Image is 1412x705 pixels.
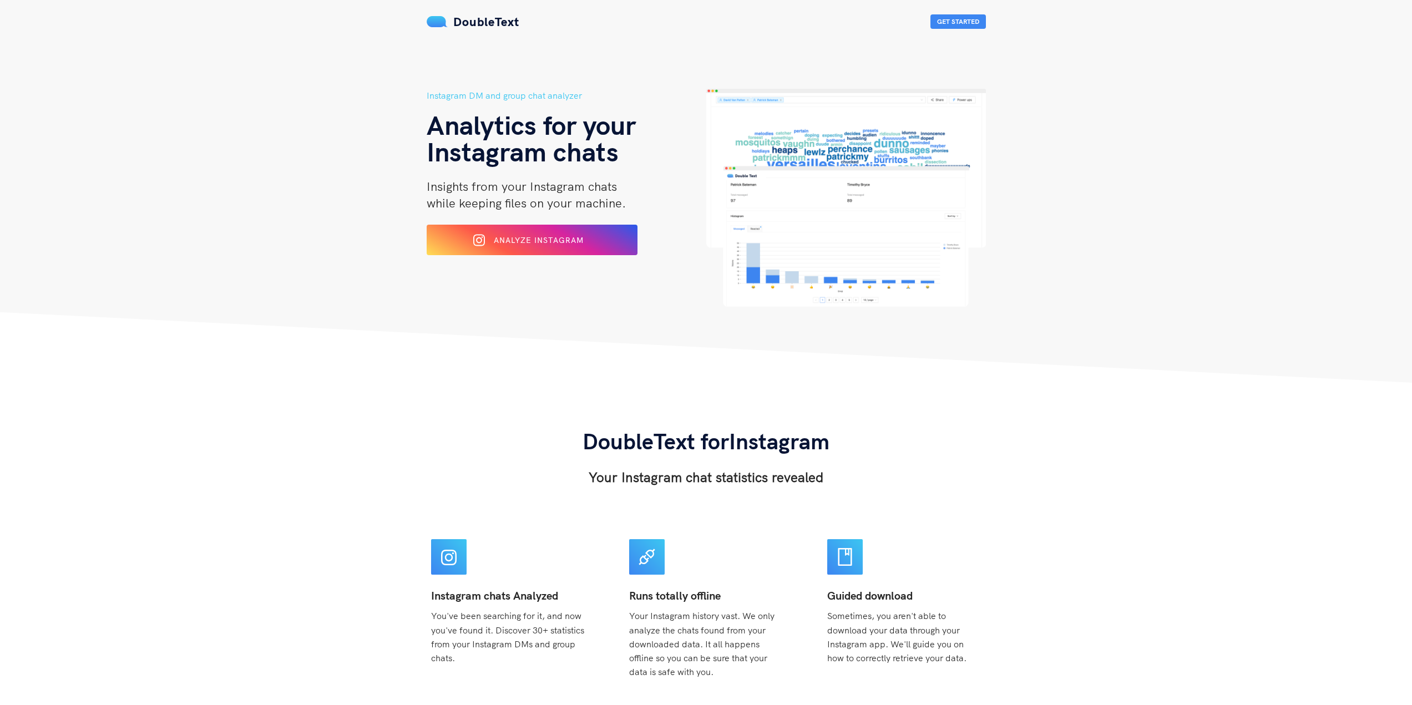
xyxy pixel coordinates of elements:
span: You've been searching for it, and now you've found it. Discover 30+ statistics from your Instagra... [431,610,584,663]
a: DoubleText [427,14,519,29]
span: Insights from your Instagram chats [427,179,617,194]
b: Runs totally offline [629,589,721,602]
a: Analyze Instagram [427,239,637,249]
span: Your Instagram history vast. We only analyze the chats found from your downloaded data. It all ha... [629,610,775,677]
span: while keeping files on your machine. [427,195,626,211]
span: DoubleText [453,14,519,29]
span: Instagram chats [427,135,619,168]
img: mS3x8y1f88AAAAABJRU5ErkJggg== [427,16,448,27]
img: hero [706,89,986,307]
b: Instagram chats Analyzed [431,589,558,602]
button: Analyze Instagram [427,225,637,255]
h5: Instagram DM and group chat analyzer [427,89,706,103]
h3: Your Instagram chat statistics revealed [583,468,829,486]
span: book [836,548,854,566]
span: api [638,548,656,566]
button: Get Started [930,14,986,29]
b: Guided download [827,589,913,602]
span: DoubleText for Instagram [583,427,829,455]
span: Analyze Instagram [494,235,584,245]
span: Sometimes, you aren't able to download your data through your Instagram app. We'll guide you on h... [827,610,966,663]
span: Analytics for your [427,108,636,141]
